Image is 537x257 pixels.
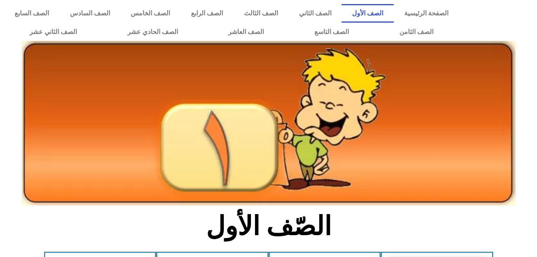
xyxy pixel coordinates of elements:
a: الصف الثامن [374,23,459,41]
a: الصف الثاني عشر [4,23,102,41]
a: الصف العاشر [203,23,289,41]
a: الصف الثاني [289,4,342,23]
a: الصف السادس [59,4,121,23]
a: الصف السابع [4,4,59,23]
h2: الصّف الأول [135,210,402,242]
a: الصف الثالث [233,4,289,23]
a: الصف الرابع [180,4,233,23]
a: الصف الخامس [120,4,180,23]
a: الصف الأول [342,4,394,23]
a: الصفحة الرئيسية [394,4,459,23]
a: الصف التاسع [289,23,374,41]
a: الصف الحادي عشر [102,23,203,41]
